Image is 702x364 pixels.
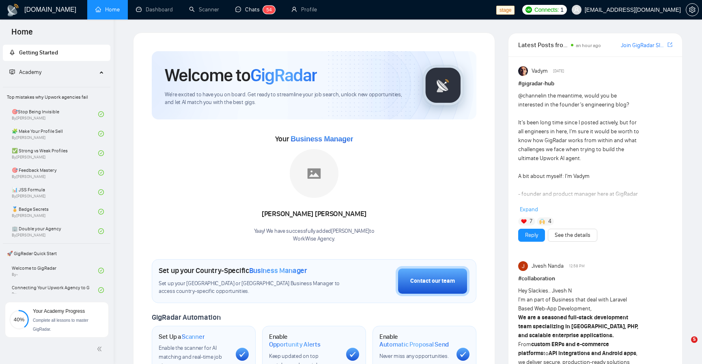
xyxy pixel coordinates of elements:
[249,266,307,275] span: Business Manager
[521,219,527,224] img: ❤️
[4,89,110,105] span: Top mistakes why Upwork agencies fail
[496,6,515,15] span: stage
[518,40,568,50] span: Latest Posts from the GigRadar Community
[518,91,642,333] div: in the meantime, would you be interested in the founder’s engineering blog? It’s been long time s...
[532,67,548,76] span: Vadym
[574,7,579,13] span: user
[19,69,41,76] span: Academy
[189,6,219,13] a: searchScanner
[379,333,450,349] h1: Enable
[5,26,39,43] span: Home
[269,333,340,349] h1: Enable
[98,111,104,117] span: check-circle
[269,340,321,349] span: Opportunity Alerts
[290,149,338,198] img: placeholder.png
[518,66,528,76] img: Vadym
[98,131,104,136] span: check-circle
[98,228,104,234] span: check-circle
[518,79,672,88] h1: # gigradar-hub
[235,6,275,13] a: messageChats54
[576,43,601,48] span: an hour ago
[159,333,205,341] h1: Set Up a
[12,183,98,201] a: 📊 JSS FormulaBy[PERSON_NAME]
[254,235,375,243] p: WorkWise Agency .
[291,6,317,13] a: userProfile
[98,170,104,175] span: check-circle
[9,69,41,76] span: Academy
[159,280,345,295] span: Set up your [GEOGRAPHIC_DATA] or [GEOGRAPHIC_DATA] Business Manager to access country-specific op...
[4,245,110,262] span: 🚀 GigRadar Quick Start
[266,7,269,13] span: 5
[263,6,275,14] sup: 54
[518,92,542,99] span: @channel
[254,227,375,243] div: Yaay! We have successfully added [PERSON_NAME] to
[668,41,672,49] a: export
[98,150,104,156] span: check-circle
[532,262,564,271] span: Jivesh Nanda
[569,262,585,270] span: 12:58 PM
[19,49,58,56] span: Getting Started
[379,353,448,360] span: Never miss any opportunities.
[548,229,597,242] button: See the details
[518,261,528,271] img: Jivesh Nanda
[12,105,98,123] a: 🎯Stop Being InvisibleBy[PERSON_NAME]
[275,134,353,143] span: Your
[12,203,98,221] a: 🏅 Badge SecretsBy[PERSON_NAME]
[12,144,98,162] a: ✅ Strong vs Weak ProfilesBy[PERSON_NAME]
[534,5,559,14] span: Connects:
[12,262,98,279] a: Welcome to GigRadarBy-
[548,217,551,225] span: 4
[12,281,98,299] a: Connecting Your Upwork Agency to GigRadarBy-
[182,333,205,341] span: Scanner
[250,64,317,86] span: GigRadar
[518,314,638,339] strong: We are a seasoned full-stack development team specializing in [GEOGRAPHIC_DATA], PHP, and scalabl...
[555,231,590,240] a: See the details
[95,6,120,13] a: homeHome
[518,274,672,283] h1: # collaboration
[553,67,564,75] span: [DATE]
[269,7,272,13] span: 4
[668,41,672,48] span: export
[33,308,85,314] span: Your Academy Progress
[12,125,98,143] a: 🧩 Make Your Profile SellBy[PERSON_NAME]
[686,6,699,13] a: setting
[9,50,15,55] span: rocket
[97,345,105,353] span: double-left
[98,209,104,214] span: check-circle
[530,217,532,225] span: 7
[136,6,173,13] a: dashboardDashboard
[423,65,463,106] img: gigradar-logo.png
[291,135,353,143] span: Business Manager
[379,340,449,349] span: Automatic Proposal Send
[33,318,88,331] span: Complete all lessons to master GigRadar.
[3,45,110,61] li: Getting Started
[9,69,15,75] span: fund-projection-screen
[539,219,545,224] img: 🙌
[98,268,104,273] span: check-circle
[254,207,375,221] div: [PERSON_NAME] [PERSON_NAME]
[9,317,29,322] span: 40%
[621,41,666,50] a: Join GigRadar Slack Community
[686,6,698,13] span: setting
[98,189,104,195] span: check-circle
[520,206,538,213] span: Expand
[98,287,104,293] span: check-circle
[159,266,307,275] h1: Set up your Country-Specific
[560,5,564,14] span: 1
[410,277,455,286] div: Contact our team
[165,91,410,106] span: We're excited to have you on board. Get ready to streamline your job search, unlock new opportuni...
[525,231,538,240] a: Reply
[12,222,98,240] a: 🏢 Double your AgencyBy[PERSON_NAME]
[12,164,98,182] a: 🎯 Feedback MasteryBy[PERSON_NAME]
[396,266,469,296] button: Contact our team
[6,4,19,17] img: logo
[152,313,220,322] span: GigRadar Automation
[518,229,545,242] button: Reply
[674,336,694,356] iframe: Intercom live chat
[549,350,636,357] strong: API integrations and Android apps
[525,6,532,13] img: upwork-logo.png
[691,336,698,343] span: 5
[165,64,317,86] h1: Welcome to
[686,3,699,16] button: setting
[518,341,609,357] strong: custom ERPs and e-commerce platforms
